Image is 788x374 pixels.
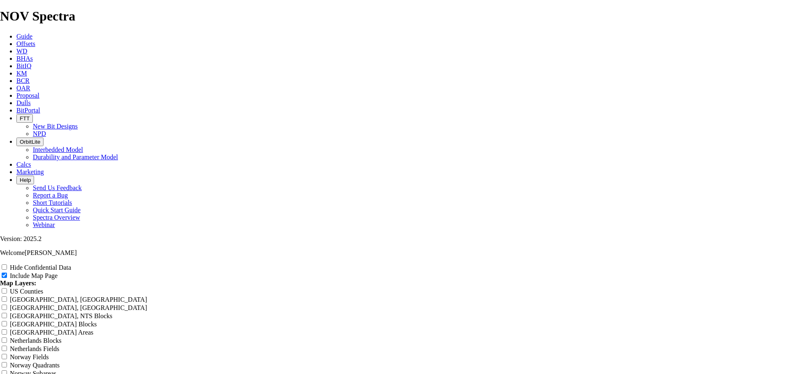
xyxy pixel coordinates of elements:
label: [GEOGRAPHIC_DATA], [GEOGRAPHIC_DATA] [10,304,147,311]
label: Hide Confidential Data [10,264,71,271]
a: OAR [16,85,30,92]
a: Quick Start Guide [33,207,80,213]
a: Webinar [33,221,55,228]
label: Netherlands Blocks [10,337,62,344]
label: US Counties [10,288,43,295]
button: FTT [16,114,33,123]
a: Dulls [16,99,31,106]
a: Short Tutorials [33,199,72,206]
button: Help [16,176,34,184]
label: [GEOGRAPHIC_DATA] Blocks [10,321,97,328]
a: Calcs [16,161,31,168]
button: OrbitLite [16,138,44,146]
span: FTT [20,115,30,122]
label: [GEOGRAPHIC_DATA], [GEOGRAPHIC_DATA] [10,296,147,303]
a: BitIQ [16,62,31,69]
a: Send Us Feedback [33,184,82,191]
label: Norway Fields [10,353,49,360]
span: Help [20,177,31,183]
a: Offsets [16,40,35,47]
a: BitPortal [16,107,40,114]
label: [GEOGRAPHIC_DATA] Areas [10,329,94,336]
a: New Bit Designs [33,123,78,130]
a: KM [16,70,27,77]
a: NPD [33,130,46,137]
a: WD [16,48,27,55]
a: Proposal [16,92,39,99]
label: Netherlands Fields [10,345,59,352]
a: Spectra Overview [33,214,80,221]
label: Include Map Page [10,272,57,279]
a: Guide [16,33,32,40]
a: Durability and Parameter Model [33,154,118,161]
label: Norway Quadrants [10,362,60,369]
a: Interbedded Model [33,146,83,153]
a: BHAs [16,55,33,62]
label: [GEOGRAPHIC_DATA], NTS Blocks [10,312,112,319]
span: [PERSON_NAME] [25,249,77,256]
a: Marketing [16,168,44,175]
a: BCR [16,77,30,84]
a: Report a Bug [33,192,68,199]
span: OrbitLite [20,139,40,145]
